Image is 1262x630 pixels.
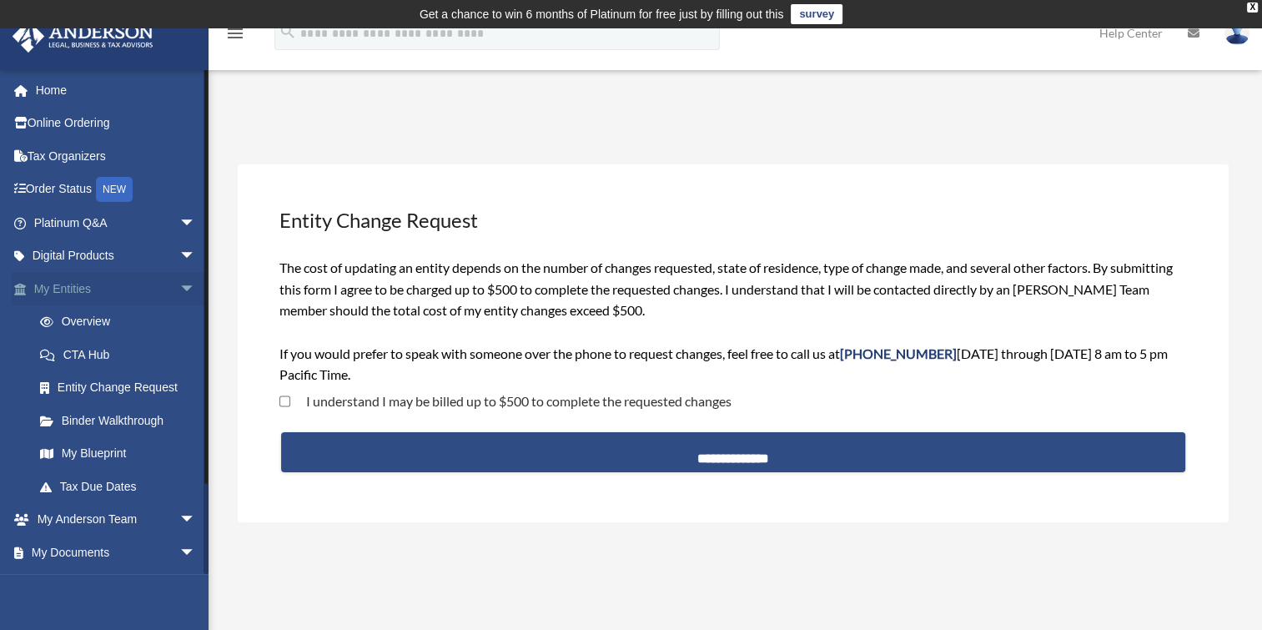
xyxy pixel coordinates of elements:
span: The cost of updating an entity depends on the number of changes requested, state of residence, ty... [279,260,1173,382]
span: arrow_drop_down [179,272,213,306]
div: close [1247,3,1258,13]
a: Tax Organizers [12,139,221,173]
div: NEW [96,177,133,202]
a: survey [791,4,842,24]
a: Home [12,73,221,107]
label: I understand I may be billed up to $500 to complete the requested changes [290,395,732,408]
span: arrow_drop_down [179,503,213,537]
a: menu [225,29,245,43]
img: Anderson Advisors Platinum Portal [8,20,158,53]
div: Get a chance to win 6 months of Platinum for free just by filling out this [420,4,784,24]
h3: Entity Change Request [278,204,1189,236]
a: Order StatusNEW [12,173,221,207]
span: arrow_drop_down [179,569,213,603]
a: CTA Hub [23,338,221,371]
span: arrow_drop_down [179,206,213,240]
span: arrow_drop_down [179,536,213,570]
a: Platinum Q&Aarrow_drop_down [12,206,221,239]
a: My Anderson Teamarrow_drop_down [12,503,221,537]
a: My Blueprint [23,437,221,471]
a: Online Ordering [12,107,221,140]
a: Overview [23,305,221,339]
img: User Pic [1224,21,1249,45]
span: arrow_drop_down [179,239,213,274]
a: My Documentsarrow_drop_down [12,536,221,569]
a: Binder Walkthrough [23,404,221,437]
i: search [279,23,297,41]
a: My Entitiesarrow_drop_down [12,272,221,305]
a: Entity Change Request [23,371,213,405]
span: [PHONE_NUMBER] [840,345,957,361]
a: Online Learningarrow_drop_down [12,569,221,602]
i: menu [225,23,245,43]
a: Digital Productsarrow_drop_down [12,239,221,273]
a: Tax Due Dates [23,470,221,503]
